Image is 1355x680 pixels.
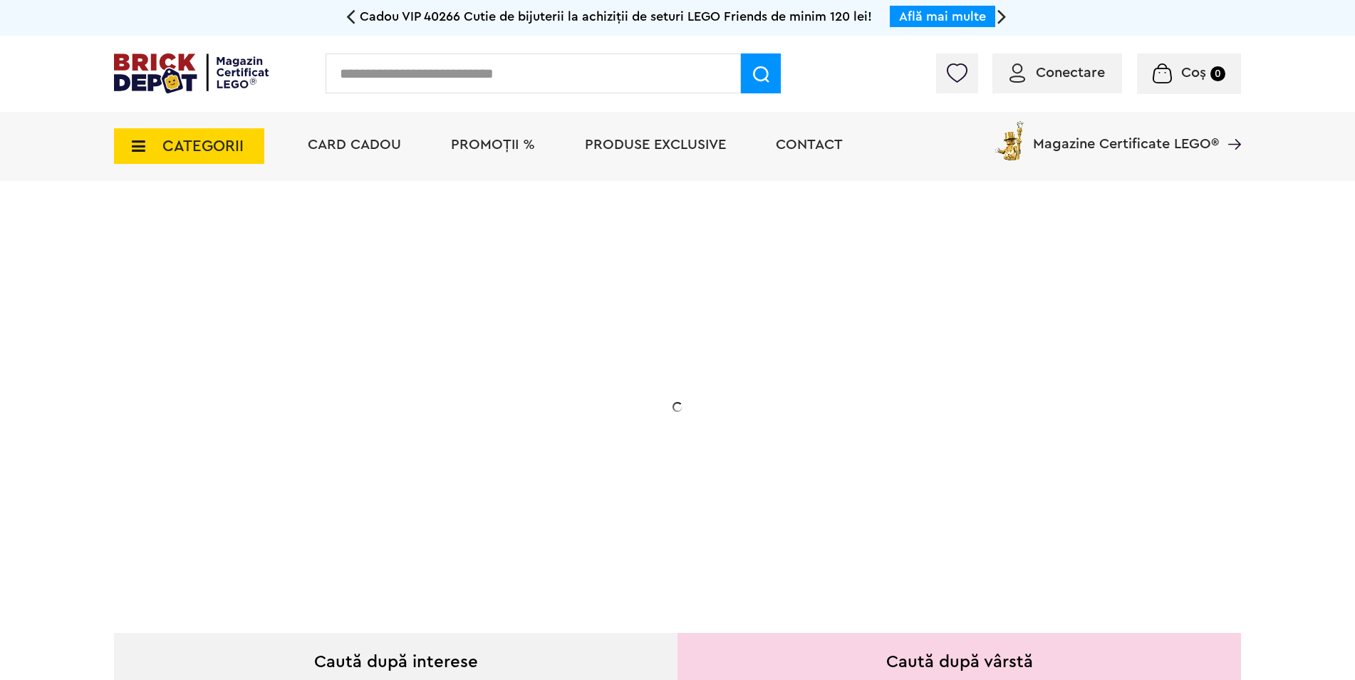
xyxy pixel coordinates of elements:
[162,138,244,154] span: CATEGORII
[1210,66,1225,81] small: 0
[1036,66,1105,80] span: Conectare
[215,388,500,448] h2: Seria de sărbători: Fantomă luminoasă. Promoția este valabilă în perioada [DATE] - [DATE].
[776,138,843,152] a: Contact
[215,480,500,498] div: Află detalii
[1219,118,1241,133] a: Magazine Certificate LEGO®
[899,10,986,23] a: Află mai multe
[1033,118,1219,151] span: Magazine Certificate LEGO®
[1009,66,1105,80] a: Conectare
[451,138,535,152] a: PROMOȚII %
[215,323,500,374] h1: Cadou VIP 40772
[360,10,872,23] span: Cadou VIP 40266 Cutie de bijuterii la achiziții de seturi LEGO Friends de minim 120 lei!
[1181,66,1206,80] span: Coș
[585,138,726,152] a: Produse exclusive
[308,138,401,152] a: Card Cadou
